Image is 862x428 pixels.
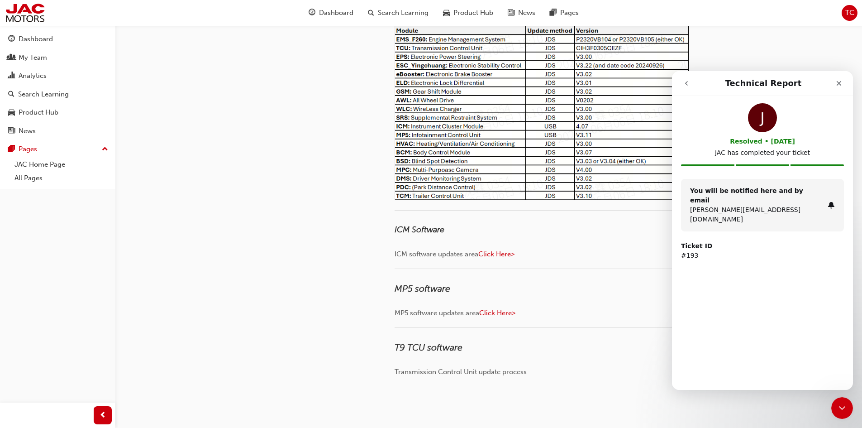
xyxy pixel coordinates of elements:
[309,7,315,19] span: guage-icon
[8,35,15,43] span: guage-icon
[4,31,112,48] a: Dashboard
[543,4,586,22] a: pages-iconPages
[18,89,69,100] div: Search Learning
[4,29,112,141] button: DashboardMy TeamAnalyticsSearch LearningProduct HubNews
[672,71,853,390] iframe: Intercom live chat
[8,127,15,135] span: news-icon
[4,104,112,121] a: Product Hub
[5,3,46,23] img: jac-portal
[8,72,15,80] span: chart-icon
[395,284,450,294] span: MP5 software
[11,171,112,185] a: All Pages
[19,71,47,81] div: Analytics
[845,8,854,18] span: TC
[560,8,579,18] span: Pages
[368,7,374,19] span: search-icon
[4,141,112,158] button: Pages
[19,144,37,154] div: Pages
[518,8,535,18] span: News
[436,4,500,22] a: car-iconProduct Hub
[395,250,478,258] span: ICM software updates area
[378,8,429,18] span: Search Learning
[19,53,47,63] div: My Team
[19,107,58,118] div: Product Hub
[4,123,112,139] a: News
[500,4,543,22] a: news-iconNews
[395,309,479,317] span: MP5 software updates area
[301,4,361,22] a: guage-iconDashboard
[4,67,112,84] a: Analytics
[8,54,15,62] span: people-icon
[508,7,514,19] span: news-icon
[478,250,514,258] a: Click Here>
[100,410,106,421] span: prev-icon
[8,91,14,99] span: search-icon
[19,126,36,136] div: News
[319,8,353,18] span: Dashboard
[19,34,53,44] div: Dashboard
[395,368,527,376] span: Transmission Control Unit update process
[8,145,15,154] span: pages-icon
[11,158,112,172] a: JAC Home Page
[4,49,112,66] a: My Team
[842,5,857,21] button: TC
[479,309,515,317] a: Click Here>
[361,4,436,22] a: search-iconSearch Learning
[4,86,112,103] a: Search Learning
[8,109,15,117] span: car-icon
[453,8,493,18] span: Product Hub
[395,225,444,235] span: ICM Software
[831,397,853,419] iframe: Intercom live chat
[550,7,557,19] span: pages-icon
[102,144,108,155] span: up-icon
[443,7,450,19] span: car-icon
[395,342,462,353] span: T9 TCU software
